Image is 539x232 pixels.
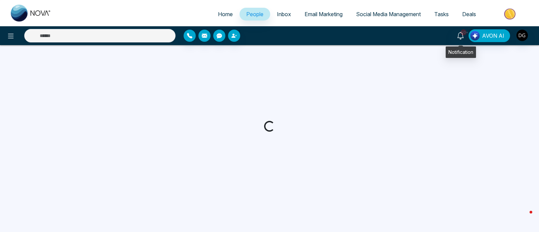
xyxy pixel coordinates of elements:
a: People [240,8,270,21]
img: Lead Flow [470,31,480,40]
span: Email Marketing [305,11,343,18]
span: Home [218,11,233,18]
a: Social Media Management [349,8,427,21]
span: Inbox [277,11,291,18]
a: Deals [455,8,483,21]
span: AVON AI [482,32,504,40]
span: 10+ [461,29,467,35]
button: AVON AI [469,29,510,42]
span: Social Media Management [356,11,421,18]
span: Deals [462,11,476,18]
img: User Avatar [516,30,528,41]
a: Tasks [427,8,455,21]
img: Market-place.gif [486,6,535,22]
a: Email Marketing [298,8,349,21]
div: Notification [446,46,476,58]
iframe: Intercom live chat [516,209,532,225]
a: 10+ [452,29,469,41]
span: People [246,11,263,18]
span: Tasks [434,11,449,18]
img: Nova CRM Logo [11,5,51,22]
a: Home [211,8,240,21]
a: Inbox [270,8,298,21]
